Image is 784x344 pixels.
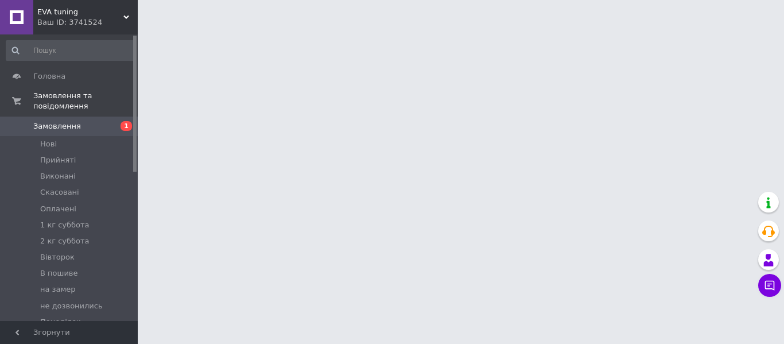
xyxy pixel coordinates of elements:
span: Понеділок [40,317,81,327]
span: Вівторок [40,252,75,262]
span: Скасовані [40,187,79,198]
span: Нові [40,139,57,149]
span: В пошиве [40,268,78,279]
input: Пошук [6,40,135,61]
span: Головна [33,71,65,82]
span: 1 [121,121,132,131]
button: Чат з покупцем [758,274,781,297]
span: Замовлення [33,121,81,132]
span: 2 кг суббота [40,236,90,246]
span: Оплачені [40,204,76,214]
span: Виконані [40,171,76,181]
span: Замовлення та повідомлення [33,91,138,111]
span: 1 кг суббота [40,220,90,230]
span: на замер [40,284,76,295]
span: EVA tuning [37,7,123,17]
span: Прийняті [40,155,76,165]
div: Ваш ID: 3741524 [37,17,138,28]
span: не дозвонились [40,301,103,311]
